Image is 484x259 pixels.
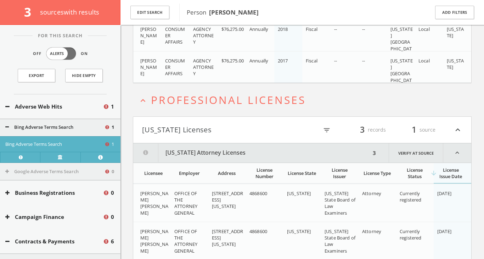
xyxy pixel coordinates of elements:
span: [US_STATE] [447,57,464,70]
span: [US_STATE][GEOGRAPHIC_DATA] [390,26,413,58]
span: Fiscal [306,26,317,32]
span: [PERSON_NAME] [PERSON_NAME] [140,228,168,254]
button: Adverse Web Hits [5,103,103,111]
button: Contracts & Payments [5,237,103,246]
span: Local [418,57,430,64]
span: Attorney [362,228,381,235]
button: Add Filters [435,6,474,20]
button: Edit Search [130,6,169,20]
span: AGENCY ATTORNEY [193,26,214,45]
span: Annually [249,26,268,32]
button: Campaign Finance [5,213,103,221]
span: [DATE] [437,228,451,235]
div: source [393,124,435,136]
span: -- [334,57,337,64]
button: expand_lessProfessional Licenses [138,94,472,106]
a: Verify at source [389,143,443,162]
span: Fiscal [306,57,317,64]
span: 4868600 [249,228,267,235]
span: Currently registered [400,228,421,241]
span: Attorney [362,190,381,197]
div: Licensee [140,170,167,176]
span: CONSUMER AFFAIRS [165,57,185,77]
span: -- [334,26,337,32]
button: Hide Empty [65,69,103,82]
span: 0 [112,168,114,175]
span: 0 [111,189,114,197]
div: License Issuer [325,167,354,180]
button: Bing Adverse Terms Search [5,141,104,148]
span: Currently registered [400,190,421,203]
div: License State [287,170,317,176]
span: [PERSON_NAME] [PERSON_NAME] [140,190,168,216]
span: 6 [111,237,114,246]
span: OFFICE OF THE ATTORNEY GENERAL [174,228,197,254]
span: 2017 [278,57,288,64]
span: 3 [357,123,368,136]
span: [US_STATE][GEOGRAPHIC_DATA] [390,57,413,90]
b: [PERSON_NAME] [209,8,259,16]
span: AGENCY ATTORNEY [193,57,214,77]
span: 1 [112,124,114,131]
span: CONSUMER AFFAIRS [165,26,185,45]
span: On [81,51,88,57]
button: Business Registrations [5,189,103,197]
i: expand_less [443,143,471,162]
div: records [343,124,386,136]
div: License Status [400,167,429,180]
i: expand_less [138,96,148,105]
span: Annually [249,57,268,64]
span: [PERSON_NAME] [140,26,157,45]
span: $76,275.00 [221,57,244,64]
span: 1 [409,123,420,136]
button: [US_STATE] Attorney Licenses [133,143,371,162]
span: [US_STATE] State Board of Law Examiners [325,190,355,216]
div: Employer [174,170,204,176]
span: [STREET_ADDRESS][US_STATE] [212,190,243,209]
i: arrow_downward [430,170,437,177]
div: 3 [371,143,378,162]
span: 0 [111,213,114,221]
i: filter_list [323,126,331,134]
span: For This Search [33,32,88,39]
span: 3 [24,4,37,20]
a: Export [18,69,55,82]
span: [PERSON_NAME] [140,57,157,77]
div: License Type [362,170,392,176]
span: [US_STATE] [287,190,311,197]
span: [US_STATE] State Board of Law Examiners [325,228,355,254]
button: Bing Adverse Terms Search [5,124,104,131]
span: 4868600 [249,190,267,197]
span: 2018 [278,26,288,32]
span: Local [418,26,430,32]
span: -- [362,57,365,64]
span: [STREET_ADDRESS][US_STATE] [212,228,243,247]
span: $76,275.00 [221,26,244,32]
button: [US_STATE] Licenses [142,124,302,136]
span: 1 [111,103,114,111]
button: Google Adverse Terms Search [5,168,104,175]
span: [DATE] [437,190,451,197]
span: [US_STATE] [447,26,464,39]
span: 1 [112,141,114,148]
a: Verify at source [40,152,80,162]
div: Address [212,170,242,176]
div: License Number [249,167,279,180]
span: Off [33,51,41,57]
span: source s with results [40,8,100,16]
i: expand_less [453,124,462,136]
span: -- [362,26,365,32]
span: OFFICE OF THE ATTORNEY GENERAL [174,190,197,216]
span: Professional Licenses [151,93,306,107]
div: License Issue Date [437,167,464,180]
span: Person [187,8,259,16]
span: [US_STATE] [287,228,311,235]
